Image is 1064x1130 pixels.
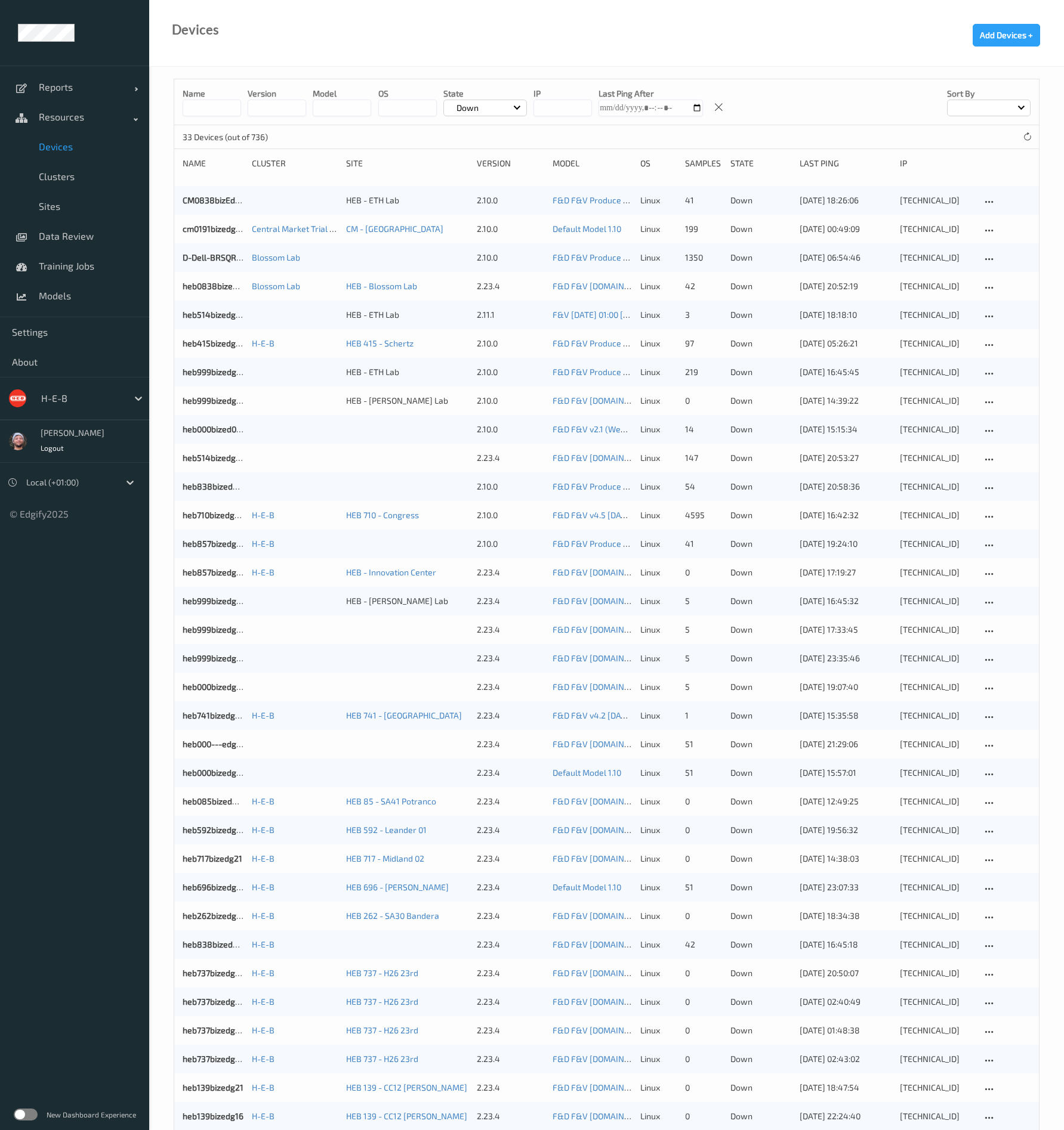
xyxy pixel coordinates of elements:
[730,252,791,264] p: down
[183,131,272,143] p: 33 Devices (out of 736)
[730,881,791,893] p: down
[477,652,544,664] div: 2.23.4
[800,252,892,264] div: [DATE] 06:54:46
[730,366,791,378] p: down
[183,882,246,892] a: heb696bizedg22
[685,795,721,807] div: 0
[183,825,246,835] a: heb592bizedg20
[553,252,775,262] a: F&D F&V Produce v3.1 (latest data) [DATE] 19:42 Auto Save
[900,795,973,807] div: [TECHNICAL_ID]
[640,652,677,664] p: linux
[730,338,791,349] p: down
[800,824,892,836] div: [DATE] 19:56:32
[477,910,544,922] div: 2.23.4
[800,280,892,292] div: [DATE] 20:52:19
[183,596,248,606] a: heb999bizedg011
[685,481,721,493] div: 54
[640,452,677,464] p: linux
[183,195,249,205] a: CM0838bizEdg27
[183,1025,245,1035] a: heb737bizedg34
[730,624,791,636] p: down
[730,423,791,435] p: down
[183,338,245,348] a: heb415bizedg65
[685,194,721,206] div: 41
[685,566,721,578] div: 0
[378,88,437,100] p: OS
[252,338,275,348] a: H-E-B
[553,739,818,749] a: F&D F&V [DOMAIN_NAME] (Daily) [DATE] 16:30 [DATE] 16:30 Auto Save
[183,157,243,169] div: Name
[346,710,462,720] a: HEB 741 - [GEOGRAPHIC_DATA]
[183,653,248,663] a: heb999bizedg911
[685,452,721,464] div: 147
[640,481,677,493] p: linux
[252,825,275,835] a: H-E-B
[640,366,677,378] p: linux
[477,509,544,521] div: 2.10.0
[553,939,818,949] a: F&D F&V [DOMAIN_NAME] (Daily) [DATE] 16:30 [DATE] 16:30 Auto Save
[730,595,791,607] p: down
[685,881,721,893] div: 51
[640,939,677,951] p: linux
[730,767,791,779] p: down
[252,510,275,520] a: H-E-B
[900,939,973,951] div: [TECHNICAL_ID]
[252,1111,275,1121] a: H-E-B
[800,366,892,378] div: [DATE] 16:45:45
[183,538,251,549] a: heb857bizedg240
[800,223,892,235] div: [DATE] 00:49:09
[183,395,254,405] a: heb999bizedge017
[477,538,544,550] div: 2.10.0
[183,911,246,921] a: heb262bizedg38
[183,567,251,577] a: heb857bizedg252
[730,452,791,464] p: down
[800,595,892,607] div: [DATE] 16:45:32
[553,510,696,520] a: F&D F&V v4.5 [DATE] 12:48 Auto Save
[553,710,695,720] a: F&D F&V v4.2 [DATE] 07:23 Auto Save
[346,968,418,978] a: HEB 737 - H26 23rd
[183,453,251,463] a: heb514bizedg245
[900,738,973,750] div: [TECHNICAL_ID]
[640,566,677,578] p: linux
[800,939,892,951] div: [DATE] 16:45:18
[900,157,973,169] div: ip
[252,968,275,978] a: H-E-B
[346,1111,467,1121] a: HEB 139 - CC12 [PERSON_NAME]
[800,881,892,893] div: [DATE] 23:07:33
[346,911,439,921] a: HEB 262 - SA30 Bandera
[685,395,721,407] div: 0
[900,395,973,407] div: [TECHNICAL_ID]
[640,795,677,807] p: linux
[183,481,252,491] a: heb838bizedg026
[346,567,436,577] a: HEB - Innovation Center
[313,88,371,100] p: model
[730,824,791,836] p: down
[640,423,677,435] p: linux
[183,739,246,749] a: heb000---edg00
[800,194,892,206] div: [DATE] 18:26:06
[730,710,791,722] p: down
[685,939,721,951] div: 42
[900,910,973,922] div: [TECHNICAL_ID]
[553,481,728,491] a: F&D F&V Produce v2.5 [DATE] 18:23 Auto Save
[640,710,677,722] p: linux
[252,1054,275,1064] a: H-E-B
[553,882,621,892] a: Default Model 1.10
[640,280,677,292] p: linux
[183,367,251,377] a: heb999bizedg203
[640,338,677,349] p: linux
[730,853,791,865] p: down
[640,824,677,836] p: linux
[553,767,621,778] a: Default Model 1.10
[477,566,544,578] div: 2.23.4
[346,224,443,234] a: CM - [GEOGRAPHIC_DATA]
[477,157,544,169] div: version
[477,795,544,807] div: 2.23.4
[183,682,248,692] a: heb000bizedg011
[640,395,677,407] p: linux
[685,767,721,779] div: 51
[800,652,892,664] div: [DATE] 23:35:46
[252,252,300,262] a: Blossom Lab
[730,157,791,169] div: State
[947,88,1031,100] p: Sort by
